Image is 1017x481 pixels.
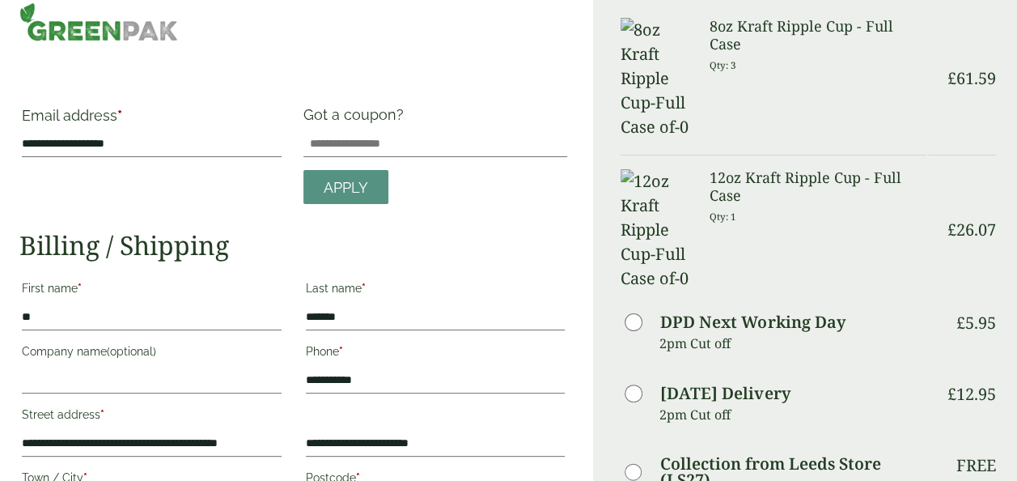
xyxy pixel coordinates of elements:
[306,277,566,304] label: Last name
[22,340,282,368] label: Company name
[621,169,689,291] img: 12oz Kraft Ripple Cup-Full Case of-0
[621,18,689,139] img: 8oz Kraft Ripple Cup-Full Case of-0
[710,211,736,223] small: Qty: 1
[306,340,566,368] label: Phone
[710,169,926,204] h3: 12oz Kraft Ripple Cup - Full Case
[947,219,996,240] bdi: 26.07
[107,345,156,358] span: (optional)
[710,18,926,53] h3: 8oz Kraft Ripple Cup - Full Case
[100,408,104,421] abbr: required
[324,179,368,197] span: Apply
[22,277,282,304] label: First name
[362,282,366,295] abbr: required
[19,2,178,41] img: GreenPak Supplies
[947,67,996,89] bdi: 61.59
[947,67,956,89] span: £
[710,59,736,71] small: Qty: 3
[303,106,410,131] label: Got a coupon?
[22,109,282,131] label: Email address
[956,456,996,475] p: Free
[303,170,388,205] a: Apply
[956,312,965,334] span: £
[22,403,282,431] label: Street address
[947,383,956,405] span: £
[660,385,790,402] label: [DATE] Delivery
[78,282,82,295] abbr: required
[19,230,567,261] h2: Billing / Shipping
[659,402,926,427] p: 2pm Cut off
[660,314,845,330] label: DPD Next Working Day
[339,345,343,358] abbr: required
[956,312,996,334] bdi: 5.95
[947,383,996,405] bdi: 12.95
[659,331,926,355] p: 2pm Cut off
[117,107,122,124] abbr: required
[947,219,956,240] span: £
